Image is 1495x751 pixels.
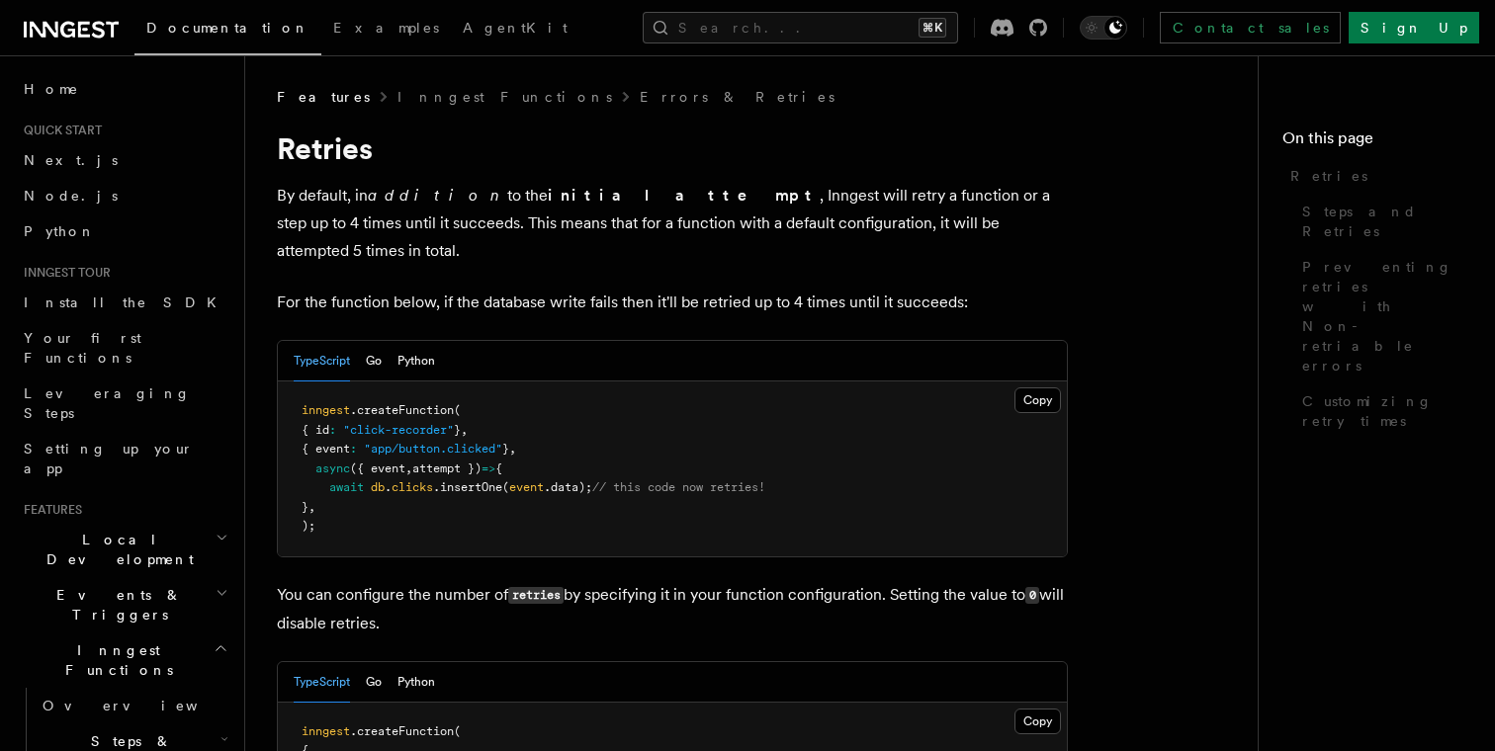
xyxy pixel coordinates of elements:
button: Inngest Functions [16,632,232,688]
span: Steps and Retries [1302,202,1471,241]
span: ({ event [350,461,405,475]
span: Preventing retries with Non-retriable errors [1302,257,1471,375]
button: Go [366,662,382,703]
a: Node.js [16,178,232,213]
button: Copy [1014,709,1061,734]
span: .data); [544,480,592,494]
span: clicks [392,480,433,494]
p: By default, in to the , Inngest will retry a function or a step up to 4 times until it succeeds. ... [277,182,1068,265]
a: Contact sales [1160,12,1341,43]
a: Leveraging Steps [16,375,232,431]
span: .insertOne [433,480,502,494]
span: Leveraging Steps [24,385,191,421]
button: TypeScript [294,341,350,381]
span: { event [302,442,350,456]
button: TypeScript [294,662,350,703]
span: => [482,461,495,475]
span: // this code now retries! [592,480,765,494]
a: Examples [321,6,451,53]
h1: Retries [277,130,1068,166]
span: Inngest tour [16,265,111,281]
span: Examples [333,20,439,36]
span: async [315,461,350,475]
span: Next.js [24,152,118,168]
p: For the function below, if the database write fails then it'll be retried up to 4 times until it ... [277,289,1068,316]
span: Overview [43,698,246,713]
span: { id [302,423,329,437]
span: , [308,500,315,514]
span: ( [502,480,509,494]
button: Search...⌘K [643,12,958,43]
span: inngest [302,724,350,738]
button: Python [397,341,435,381]
span: Home [24,79,79,99]
a: Sign Up [1349,12,1479,43]
a: Inngest Functions [397,87,612,107]
span: } [502,442,509,456]
kbd: ⌘K [919,18,946,38]
button: Toggle dark mode [1080,16,1127,40]
span: Setting up your app [24,441,194,476]
a: Python [16,213,232,249]
span: Inngest Functions [16,640,214,680]
span: . [385,480,392,494]
h4: On this page [1282,126,1471,158]
a: Next.js [16,142,232,178]
span: , [405,461,412,475]
em: addition [368,186,507,205]
span: Local Development [16,530,216,569]
span: inngest [302,403,350,417]
a: Retries [1282,158,1471,194]
span: ); [302,519,315,533]
a: Setting up your app [16,431,232,486]
span: ( [454,724,461,738]
a: Your first Functions [16,320,232,375]
span: } [302,500,308,514]
code: 0 [1025,587,1039,604]
a: Home [16,71,232,107]
a: Steps and Retries [1294,194,1471,249]
span: , [509,442,516,456]
a: Install the SDK [16,285,232,320]
button: Go [366,341,382,381]
span: Your first Functions [24,330,141,366]
span: "click-recorder" [343,423,454,437]
span: Retries [1290,166,1367,186]
span: Customizing retry times [1302,391,1471,431]
span: .createFunction [350,724,454,738]
span: Quick start [16,123,102,138]
span: ( [454,403,461,417]
span: Install the SDK [24,294,228,310]
a: Overview [35,688,232,723]
span: event [509,480,544,494]
span: AgentKit [463,20,568,36]
a: AgentKit [451,6,579,53]
a: Errors & Retries [640,87,835,107]
a: Documentation [134,6,321,55]
button: Events & Triggers [16,577,232,632]
span: : [350,442,357,456]
span: Node.js [24,188,118,204]
span: Features [277,87,370,107]
span: Features [16,502,82,518]
span: Events & Triggers [16,585,216,625]
a: Preventing retries with Non-retriable errors [1294,249,1471,383]
span: { [495,461,502,475]
span: , [461,423,468,437]
span: Documentation [146,20,309,36]
span: Python [24,223,96,239]
a: Customizing retry times [1294,383,1471,439]
span: attempt }) [412,461,482,475]
span: await [329,480,364,494]
button: Local Development [16,522,232,577]
span: db [371,480,385,494]
span: : [329,423,336,437]
strong: initial attempt [548,186,820,205]
button: Python [397,662,435,703]
span: } [454,423,461,437]
p: You can configure the number of by specifying it in your function configuration. Setting the valu... [277,581,1068,637]
span: "app/button.clicked" [364,442,502,456]
span: .createFunction [350,403,454,417]
code: retries [508,587,564,604]
button: Copy [1014,387,1061,413]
